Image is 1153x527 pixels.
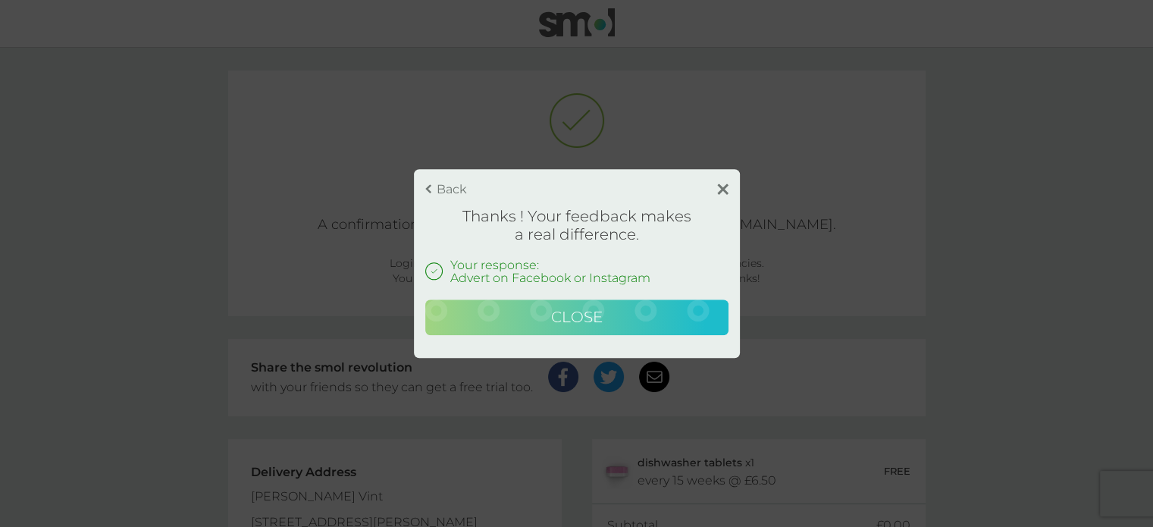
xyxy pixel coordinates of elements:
span: Close [551,308,603,326]
p: Advert on Facebook or Instagram [450,271,650,284]
p: Your response: [450,259,650,271]
h1: Thanks ! Your feedback makes a real difference. [425,207,728,243]
img: back [425,184,431,193]
img: close [717,184,728,195]
p: Back [437,183,467,196]
button: Close [425,300,728,336]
